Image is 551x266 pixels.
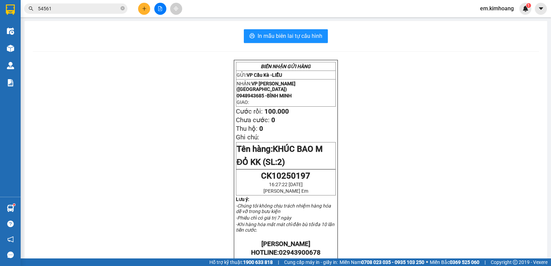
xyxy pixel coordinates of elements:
p: NHẬN: [237,81,335,92]
em: -Phiếu chỉ có giá trị 7 ngày [236,215,291,221]
span: [PERSON_NAME] Em [263,188,308,194]
span: | [278,258,279,266]
span: search [29,6,33,11]
img: warehouse-icon [7,28,14,35]
span: GIAO: [237,99,249,105]
strong: 0708 023 035 - 0935 103 250 [361,259,424,265]
span: close-circle [121,6,125,10]
img: warehouse-icon [7,205,14,212]
em: -Chúng tôi không chịu trách nhiệm hàng hóa dễ vỡ trong bưu kiện [236,203,331,214]
sup: 1 [13,204,15,206]
button: file-add [154,3,166,15]
span: close-circle [121,6,125,12]
span: 2) [277,157,285,167]
span: Hỗ trợ kỹ thuật: [209,258,273,266]
span: aim [174,6,178,11]
span: file-add [158,6,163,11]
button: aim [170,3,182,15]
span: VP Cầu Kè - [247,72,282,78]
span: Ghi chú: [236,134,259,141]
span: Cước rồi: [236,108,263,115]
span: 02943900678 [279,249,321,256]
span: Miền Nam [340,258,424,266]
span: plus [142,6,147,11]
span: BÌNH MINH [267,93,292,98]
span: 0948943685 - [237,93,292,98]
span: question-circle [7,221,14,227]
span: notification [7,236,14,243]
strong: [PERSON_NAME] [261,240,310,248]
input: Tìm tên, số ĐT hoặc mã đơn [38,5,119,12]
span: em.kimhoang [475,4,519,13]
span: 0 [271,116,275,124]
button: caret-down [535,3,547,15]
span: LIỂU [272,72,282,78]
strong: BIÊN NHẬN GỬI HÀNG [261,64,311,69]
em: -Khi hàng hóa mất mát chỉ đền bù tối đa 10 lần tiền cước. [236,222,335,233]
strong: 1900 633 818 [243,259,273,265]
span: ⚪️ [426,261,428,264]
img: icon-new-feature [522,6,529,12]
span: VP [PERSON_NAME] ([GEOGRAPHIC_DATA]) [237,81,295,92]
span: Cung cấp máy in - giấy in: [284,258,338,266]
span: KHÚC BAO M ĐỎ KK (SL: [237,144,323,167]
strong: 0369 525 060 [450,259,479,265]
p: GỬI: [237,72,335,78]
span: message [7,252,14,258]
span: Miền Bắc [430,258,479,266]
img: warehouse-icon [7,62,14,69]
strong: HOTLINE: [251,249,321,256]
span: 16:27:22 [DATE] [269,182,303,187]
span: CK10250197 [261,171,310,181]
strong: Lưu ý: [236,196,249,202]
span: printer [249,33,255,40]
span: 1 [527,3,530,8]
span: Thu hộ: [236,125,258,132]
span: Chưa cước: [236,116,270,124]
span: 0 [259,125,263,132]
span: 100.000 [264,108,289,115]
sup: 1 [526,3,531,8]
span: caret-down [538,6,544,12]
img: solution-icon [7,79,14,86]
img: logo-vxr [6,4,15,15]
span: In mẫu biên lai tự cấu hình [258,32,322,40]
span: Tên hàng: [237,144,323,167]
button: plus [138,3,150,15]
img: warehouse-icon [7,45,14,52]
button: printerIn mẫu biên lai tự cấu hình [244,29,328,43]
span: | [485,258,486,266]
span: copyright [513,260,518,265]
